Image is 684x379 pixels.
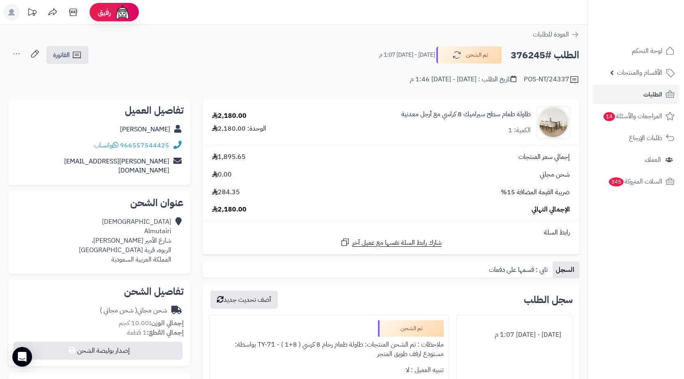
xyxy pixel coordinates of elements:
[501,188,570,197] span: ضريبة القيمة المضافة 15%
[593,172,679,191] a: السلات المتروكة345
[100,305,137,315] span: ( شحن مجاني )
[533,30,579,39] a: العودة للطلبات
[212,111,246,121] div: 2,180.00
[120,124,170,134] a: [PERSON_NAME]
[603,112,615,121] span: 14
[603,110,662,122] span: المراجعات والأسئلة
[214,362,444,378] div: تنبيه العميل : لا
[593,106,679,126] a: المراجعات والأسئلة14
[210,291,278,309] button: أضف تحديث جديد
[12,347,32,367] div: Open Intercom Messenger
[212,205,246,214] span: 2,180.00
[533,30,569,39] span: العودة للطلبات
[206,228,576,237] div: رابط السلة
[214,337,444,362] div: ملاحظات : تم الشحن المنتجات: طاولة طعام رخام 8 كرسي ( 8+1 ) - TY-71 بواسطة: مستودع ارفف طويق المتجر
[486,262,553,278] a: تابي : قسمها على دفعات
[540,170,570,179] span: شحن مجاني
[120,140,169,150] a: 966557544425
[79,217,171,264] div: [DEMOGRAPHIC_DATA] Almutairi شارع الأمير [PERSON_NAME]، الربوه، قرية [GEOGRAPHIC_DATA] المملكة ال...
[617,67,662,78] span: الأقسام والمنتجات
[127,328,184,338] small: 1 قطعة
[53,50,70,60] span: الفاتورة
[511,47,579,64] h2: الطلب #376245
[608,176,662,187] span: السلات المتروكة
[645,154,661,165] span: العملاء
[212,188,240,197] span: 284.35
[609,177,624,186] span: 345
[436,46,502,64] button: تم الشحن
[100,306,167,315] div: شحن مجاني
[15,106,184,115] h2: تفاصيل العميل
[629,132,662,144] span: طلبات الإرجاع
[524,295,573,305] h3: سجل الطلب
[593,150,679,170] a: العملاء
[532,205,570,214] span: الإجمالي النهائي
[553,262,579,278] a: السجل
[352,238,442,248] span: شارك رابط السلة نفسها مع عميل آخر
[14,342,182,360] button: إصدار بوليصة الشحن
[643,89,662,100] span: الطلبات
[22,4,42,23] a: تحديثات المنصة
[212,152,246,162] span: 1,895.65
[508,126,531,135] div: الكمية: 1
[462,327,567,343] div: [DATE] - [DATE] 1:07 م
[15,287,184,296] h2: تفاصيل الشحن
[524,75,579,85] div: POS-NT/24337
[64,156,169,176] a: [PERSON_NAME][EMAIL_ADDRESS][DOMAIN_NAME]
[632,45,662,57] span: لوحة التحكم
[593,128,679,148] a: طلبات الإرجاع
[410,75,516,84] div: تاريخ الطلب : [DATE] - [DATE] 1:46 م
[119,318,184,328] small: 10.00 كجم
[401,110,531,119] a: طاولة طعام سطح سيراميك 8 كراسي مع أرجل معدنية
[114,4,131,21] img: ai-face.png
[94,140,118,150] a: واتساب
[149,318,184,328] strong: إجمالي الوزن:
[593,85,679,104] a: الطلبات
[212,124,266,133] div: الوحدة: 2,180.00
[537,106,569,139] img: 1752910328-1-90x90.jpg
[212,170,232,179] span: 0.00
[98,7,111,17] span: رفيق
[46,46,88,64] a: الفاتورة
[379,51,435,59] small: [DATE] - [DATE] 1:07 م
[593,41,679,61] a: لوحة التحكم
[518,152,570,162] span: إجمالي سعر المنتجات
[147,328,184,338] strong: إجمالي القطع:
[15,198,184,208] h2: عنوان الشحن
[340,237,442,248] a: شارك رابط السلة نفسها مع عميل آخر
[378,320,444,337] div: تم الشحن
